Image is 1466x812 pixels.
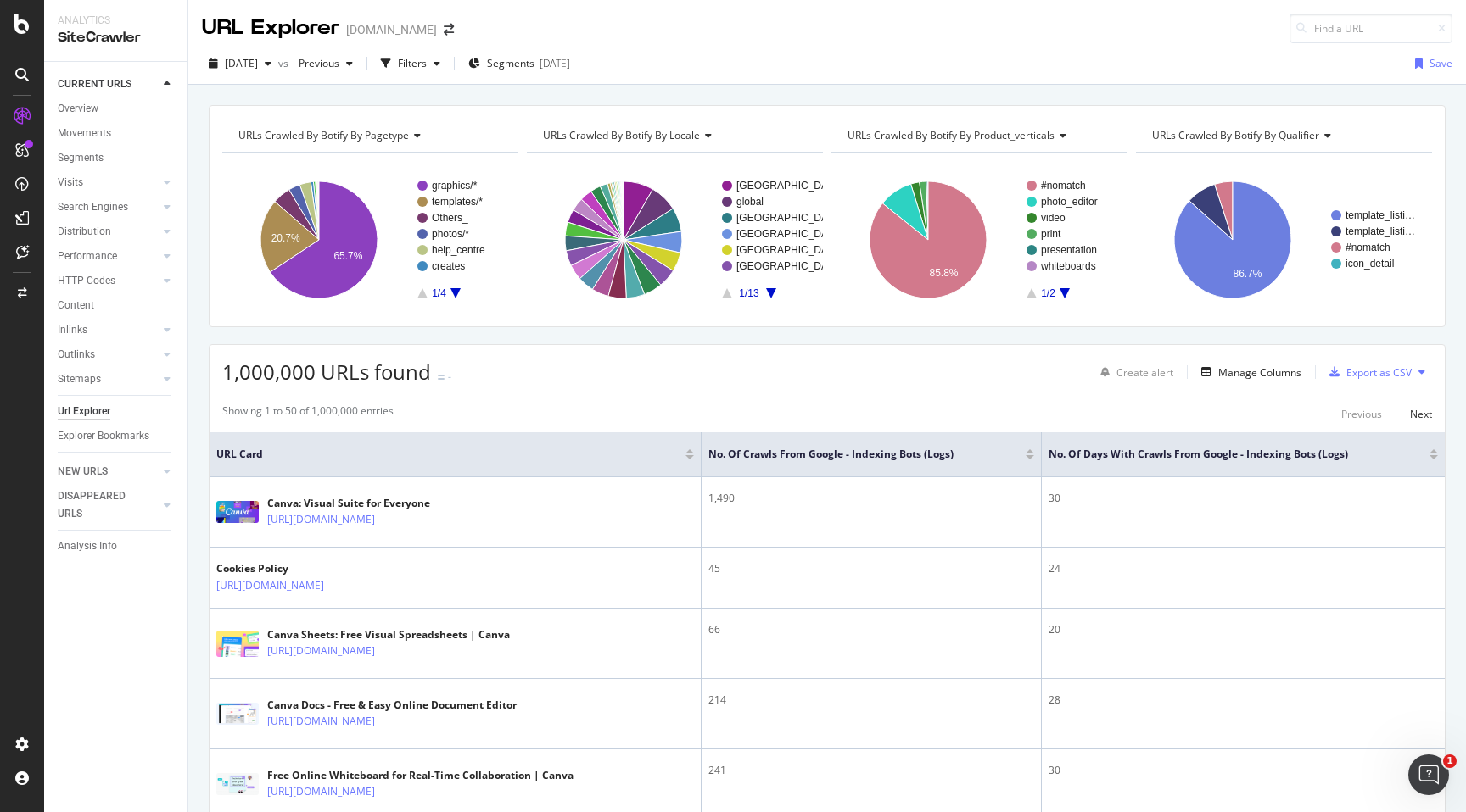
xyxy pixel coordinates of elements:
[267,783,375,800] a: [URL][DOMAIN_NAME]
[1152,128,1319,142] span: URLs Crawled By Botify By qualifier
[58,537,176,555] a: Analysis Info
[930,267,959,279] text: 85.8%
[1346,209,1415,221] text: template_listi…
[1041,212,1066,224] text: video
[235,122,503,149] h4: URLs Crawled By Botify By pagetype
[739,287,759,299] text: 1/13
[216,773,259,795] img: main image
[58,247,159,265] a: Performance
[1346,225,1415,237] text: template_listi…
[58,174,83,192] div: Visits
[1218,365,1301,380] div: Manage Columns
[432,180,478,192] text: graphics/*
[527,166,823,314] div: A chart.
[222,358,431,386] span: 1,000,000 URLs found
[1195,362,1301,382] button: Manage Columns
[58,223,111,241] div: Distribution
[267,627,510,642] div: Canva Sheets: Free Visual Spreadsheets | Canva
[58,370,159,388] a: Sitemaps
[1408,50,1452,77] button: Save
[374,50,447,77] button: Filters
[736,196,764,208] text: global
[216,447,681,462] span: URL Card
[58,346,95,364] div: Outlinks
[1346,365,1412,380] div: Export as CSV
[736,180,842,192] text: [GEOGRAPHIC_DATA]
[1049,622,1438,637] div: 20
[844,122,1112,149] h4: URLs Crawled By Botify By product_verticals
[432,244,485,256] text: help_centre
[708,447,1000,462] span: No. of Crawls from Google - Indexing Bots (Logs)
[58,403,110,420] div: Url Explorer
[1049,447,1404,462] span: No. of Days with Crawls from Google - Indexing Bots (Logs)
[58,370,101,388] div: Sitemaps
[1049,692,1438,708] div: 28
[432,287,446,299] text: 1/4
[202,14,339,42] div: URL Explorer
[58,75,159,93] a: CURRENT URLS
[736,244,842,256] text: [GEOGRAPHIC_DATA]
[267,768,574,783] div: Free Online Whiteboard for Real-Time Collaboration | Canva
[267,698,517,713] div: Canva Docs - Free & Easy Online Document Editor
[58,487,159,523] a: DISAPPEARED URLS
[1041,287,1055,299] text: 1/2
[58,174,159,192] a: Visits
[1041,196,1098,208] text: photo_editor
[216,561,398,576] div: Cookies Policy
[225,56,258,70] span: 2025 Aug. 10th
[58,487,143,523] div: DISAPPEARED URLS
[58,272,115,290] div: HTTP Codes
[1041,228,1061,240] text: print
[708,491,1034,506] div: 1,490
[58,28,174,47] div: SiteCrawler
[1408,754,1449,795] iframe: Intercom live chat
[216,631,259,657] img: main image
[487,56,534,70] span: Segments
[216,501,259,523] img: main image
[58,321,87,339] div: Inlinks
[1430,56,1452,70] div: Save
[58,125,111,142] div: Movements
[216,703,259,725] img: main image
[1040,260,1096,272] text: whiteboards
[58,403,176,420] a: Url Explorer
[1341,407,1382,421] div: Previous
[1410,403,1432,424] button: Next
[1346,242,1390,253] text: #nomatch
[271,232,300,244] text: 20.7%
[222,166,518,314] svg: A chart.
[58,198,159,216] a: Search Engines
[1149,122,1417,149] h4: URLs Crawled By Botify By qualifier
[278,56,292,70] span: vs
[1116,365,1173,380] div: Create alert
[58,463,159,481] a: NEW URLS
[1049,561,1438,576] div: 24
[736,228,842,240] text: [GEOGRAPHIC_DATA]
[448,370,451,384] div: -
[1136,166,1432,314] svg: A chart.
[398,56,427,70] div: Filters
[292,50,360,77] button: Previous
[1041,244,1097,256] text: presentation
[216,577,324,594] a: [URL][DOMAIN_NAME]
[708,561,1034,576] div: 45
[267,496,449,511] div: Canva: Visual Suite for Everyone
[708,692,1034,708] div: 214
[333,250,362,262] text: 65.7%
[58,223,159,241] a: Distribution
[1041,180,1086,192] text: #nomatch
[58,321,159,339] a: Inlinks
[267,511,375,528] a: [URL][DOMAIN_NAME]
[222,403,394,424] div: Showing 1 to 50 of 1,000,000 entries
[462,50,577,77] button: Segments[DATE]
[202,50,278,77] button: [DATE]
[238,128,409,142] span: URLs Crawled By Botify By pagetype
[1410,407,1432,421] div: Next
[58,537,117,555] div: Analysis Info
[438,375,445,380] img: Equal
[346,21,437,38] div: [DOMAIN_NAME]
[58,149,104,167] div: Segments
[58,100,176,118] a: Overview
[1346,258,1394,270] text: icon_detail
